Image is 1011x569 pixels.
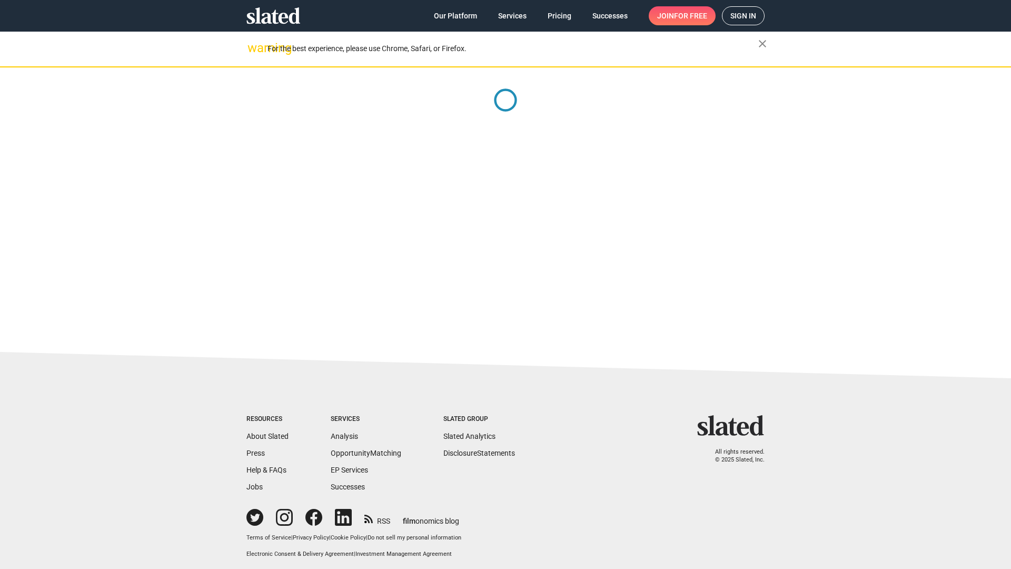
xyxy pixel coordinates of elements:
[498,6,527,25] span: Services
[434,6,477,25] span: Our Platform
[293,534,329,541] a: Privacy Policy
[730,7,756,25] span: Sign in
[246,551,354,557] a: Electronic Consent & Delivery Agreement
[331,449,401,457] a: OpportunityMatching
[443,415,515,424] div: Slated Group
[425,6,485,25] a: Our Platform
[722,6,765,25] a: Sign in
[657,6,707,25] span: Join
[704,448,765,464] p: All rights reserved. © 2025 Slated, Inc.
[331,432,358,440] a: Analysis
[246,432,289,440] a: About Slated
[246,449,265,457] a: Press
[267,42,758,56] div: For the best experience, please use Chrome, Safari, or Firefox.
[331,466,368,474] a: EP Services
[291,534,293,541] span: |
[364,510,390,526] a: RSS
[331,534,366,541] a: Cookie Policy
[649,6,716,25] a: Joinfor free
[368,534,461,542] button: Do not sell my personal information
[246,466,286,474] a: Help & FAQs
[548,6,571,25] span: Pricing
[756,37,769,50] mat-icon: close
[539,6,580,25] a: Pricing
[403,517,415,525] span: film
[674,6,707,25] span: for free
[584,6,636,25] a: Successes
[366,534,368,541] span: |
[329,534,331,541] span: |
[355,551,452,557] a: Investment Management Agreement
[592,6,628,25] span: Successes
[331,415,401,424] div: Services
[490,6,535,25] a: Services
[246,483,263,491] a: Jobs
[247,42,260,54] mat-icon: warning
[443,449,515,457] a: DisclosureStatements
[246,534,291,541] a: Terms of Service
[354,551,355,557] span: |
[403,508,459,526] a: filmonomics blog
[443,432,495,440] a: Slated Analytics
[331,483,365,491] a: Successes
[246,415,289,424] div: Resources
